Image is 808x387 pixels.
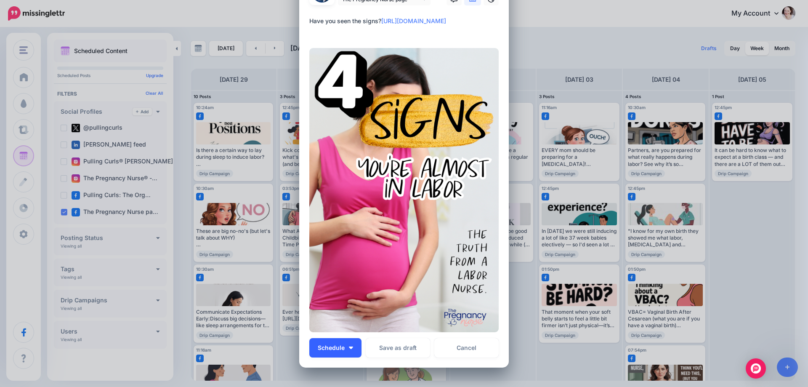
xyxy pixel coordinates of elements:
[309,338,361,358] button: Schedule
[434,338,499,358] a: Cancel
[746,358,766,379] div: Open Intercom Messenger
[309,16,503,26] div: Have you seen the signs?
[366,338,430,358] button: Save as draft
[349,347,353,349] img: arrow-down-white.png
[318,345,345,351] span: Schedule
[309,48,499,332] img: RKUBDEZ365VLW47BXYGY3KN30OMS236B.png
